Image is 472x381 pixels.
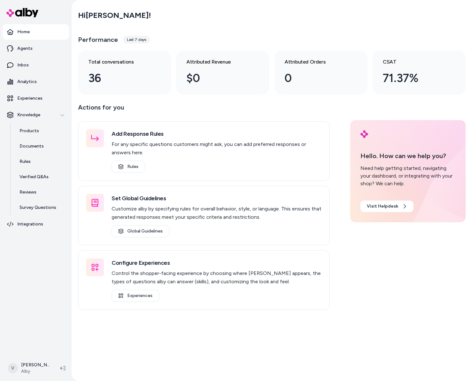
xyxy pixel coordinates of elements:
[20,128,39,134] p: Products
[3,24,69,40] a: Home
[17,29,30,35] p: Home
[383,58,445,66] h3: CSAT
[186,58,249,66] h3: Attributed Revenue
[78,50,171,95] a: Total conversations 36
[21,362,50,368] p: [PERSON_NAME]
[373,50,466,95] a: CSAT 71.37%
[20,204,56,211] p: Survey Questions
[21,368,50,375] span: Alby
[360,130,368,138] img: alby Logo
[78,102,330,118] p: Actions for you
[112,225,169,237] a: Global Guidelines
[360,151,455,161] p: Hello. How can we help you?
[3,107,69,123] button: Knowledge
[17,95,43,102] p: Experiences
[78,35,118,44] h3: Performance
[112,129,322,138] h3: Add Response Rules
[20,174,49,180] p: Verified Q&As
[360,164,455,187] div: Need help getting started, navigating your dashboard, or integrating with your shop? We can help.
[274,50,367,95] a: Attributed Orders 0
[360,201,413,212] a: Visit Helpdesk
[20,158,31,165] p: Rules
[112,258,322,267] h3: Configure Experiences
[13,154,69,169] a: Rules
[3,217,69,232] a: Integrations
[3,41,69,56] a: Agents
[383,70,445,87] div: 71.37%
[20,143,44,149] p: Documents
[123,36,150,43] div: Last 7 days
[20,189,36,195] p: Reviews
[285,70,347,87] div: 0
[112,269,322,286] p: Control the shopper-facing experience by choosing where [PERSON_NAME] appears, the types of quest...
[112,161,145,173] a: Rules
[88,58,151,66] h3: Total conversations
[13,139,69,154] a: Documents
[112,205,322,221] p: Customize alby by specifying rules for overall behavior, style, or language. This ensures that ge...
[13,185,69,200] a: Reviews
[6,8,38,17] img: alby Logo
[186,70,249,87] div: $0
[17,221,43,227] p: Integrations
[3,57,69,73] a: Inbox
[4,358,55,378] button: V[PERSON_NAME]Alby
[3,91,69,106] a: Experiences
[78,11,151,20] h2: Hi [PERSON_NAME] !
[88,70,151,87] div: 36
[13,123,69,139] a: Products
[17,79,37,85] p: Analytics
[17,45,33,52] p: Agents
[112,290,159,302] a: Experiences
[285,58,347,66] h3: Attributed Orders
[8,363,18,373] span: V
[112,140,322,157] p: For any specific questions customers might ask, you can add preferred responses or answers here.
[17,62,29,68] p: Inbox
[176,50,269,95] a: Attributed Revenue $0
[3,74,69,89] a: Analytics
[13,169,69,185] a: Verified Q&As
[13,200,69,215] a: Survey Questions
[17,112,40,118] p: Knowledge
[112,194,322,203] h3: Set Global Guidelines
